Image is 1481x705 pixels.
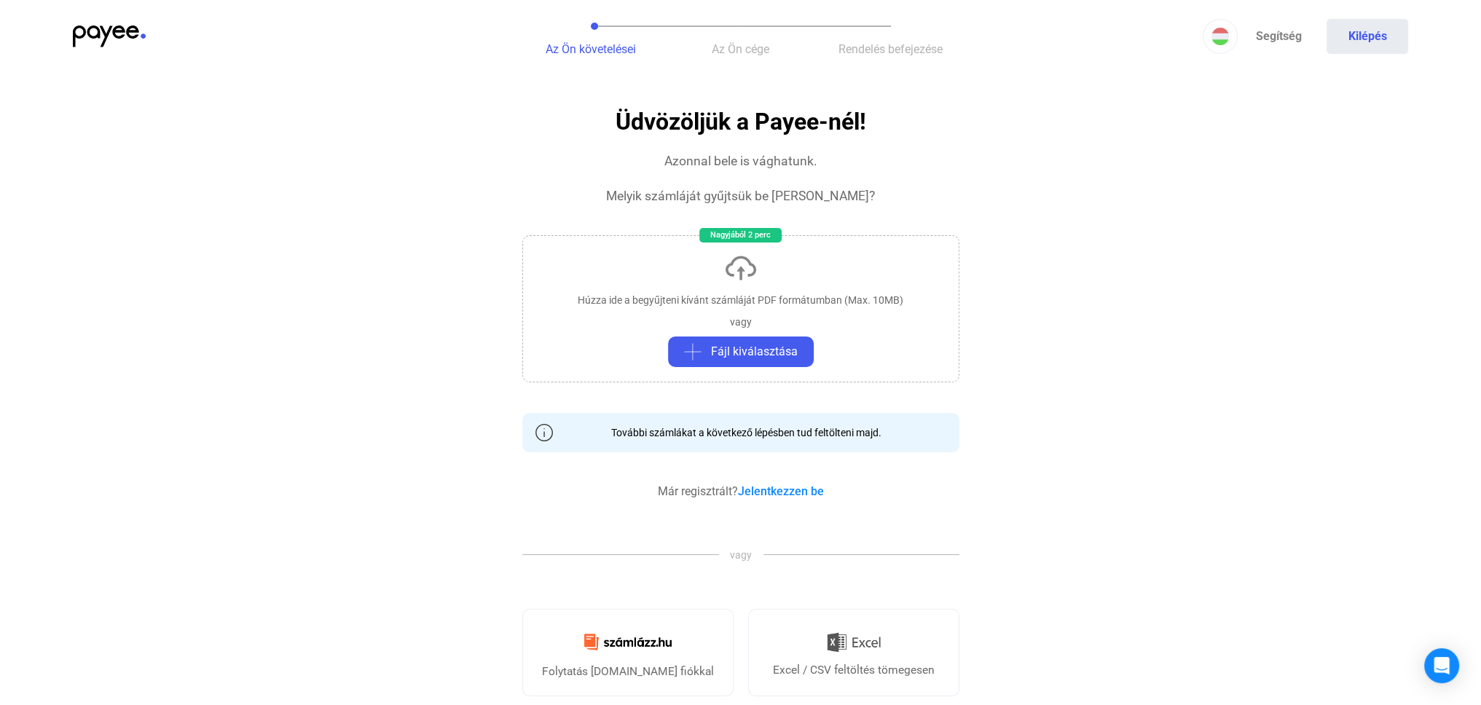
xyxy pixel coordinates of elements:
[699,228,782,243] div: Nagyjából 2 perc
[711,343,798,361] span: Fájl kiválasztása
[522,609,734,696] a: Folytatás [DOMAIN_NAME] fiókkal
[1211,28,1229,45] img: HU
[748,609,959,696] a: Excel / CSV feltöltés tömegesen
[1203,19,1238,54] button: HU
[658,483,824,500] div: Már regisztrált?
[73,25,146,47] img: payee-logo
[575,625,680,659] img: Számlázz.hu
[773,661,935,679] div: Excel / CSV feltöltés tömegesen
[827,627,881,658] img: Excel
[738,484,824,498] a: Jelentkezzen be
[600,425,881,440] div: További számlákat a következő lépésben tud feltölteni majd.
[1327,19,1408,54] button: Kilépés
[712,42,769,56] span: Az Ön cége
[684,343,702,361] img: plus-grey
[1424,648,1459,683] div: Open Intercom Messenger
[606,187,875,205] div: Melyik számláját gyűjtsük be [PERSON_NAME]?
[546,42,636,56] span: Az Ön követelései
[1238,19,1319,54] a: Segítség
[723,251,758,285] img: upload-cloud
[616,109,866,135] h1: Üdvözöljük a Payee-nél!
[730,315,752,329] div: vagy
[578,293,903,307] div: Húzza ide a begyűjteni kívánt számláját PDF formátumban (Max. 10MB)
[664,152,817,170] div: Azonnal bele is vághatunk.
[668,336,814,367] button: plus-greyFájl kiválasztása
[838,42,943,56] span: Rendelés befejezése
[719,548,763,562] span: vagy
[535,424,553,441] img: info-grey-outline
[542,663,714,680] div: Folytatás [DOMAIN_NAME] fiókkal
